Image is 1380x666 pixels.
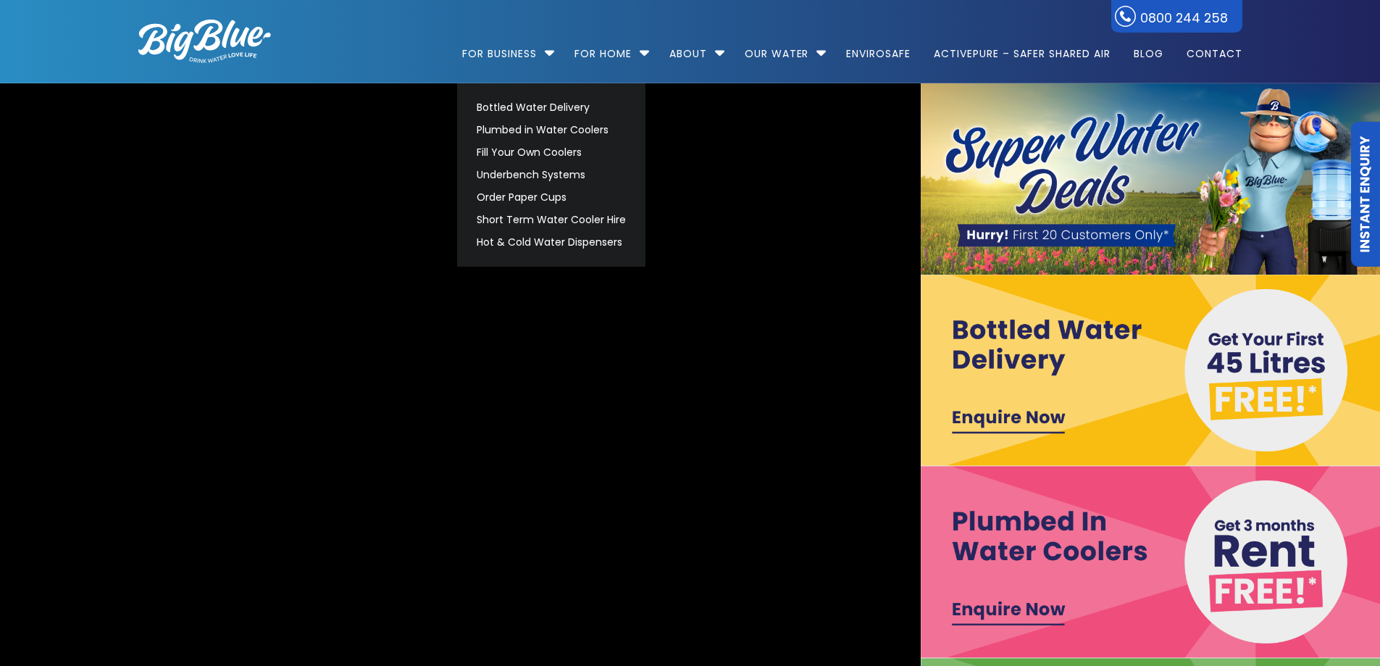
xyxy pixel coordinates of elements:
a: Underbench Systems [470,164,632,186]
a: Short Term Water Cooler Hire [470,209,632,231]
a: Plumbed in Water Coolers [470,119,632,141]
iframe: Chatbot [1284,570,1360,646]
a: Instant Enquiry [1351,122,1380,267]
a: Hot & Cold Water Dispensers [470,231,632,254]
img: logo [138,20,271,63]
a: Order Paper Cups [470,186,632,209]
a: Bottled Water Delivery [470,96,632,119]
a: Fill Your Own Coolers [470,141,632,164]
